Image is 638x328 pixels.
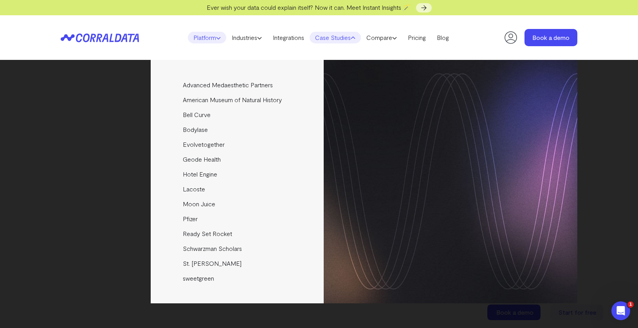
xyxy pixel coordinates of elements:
[402,32,431,43] a: Pricing
[151,152,325,167] a: Geode Health
[310,32,361,43] a: Case Studies
[151,92,325,107] a: American Museum of Natural History
[151,77,325,92] a: Advanced Medaesthetic Partners
[524,29,577,46] a: Book a demo
[226,32,267,43] a: Industries
[151,137,325,152] a: Evolvetogether
[151,226,325,241] a: Ready Set Rocket
[151,211,325,226] a: Pfizer
[151,256,325,271] a: St. [PERSON_NAME]
[361,32,402,43] a: Compare
[151,167,325,182] a: Hotel Engine
[267,32,310,43] a: Integrations
[151,182,325,196] a: Lacoste
[207,4,411,11] span: Ever wish your data could explain itself? Now it can. Meet Instant Insights 🪄
[431,32,454,43] a: Blog
[627,301,634,308] span: 1
[188,32,226,43] a: Platform
[151,107,325,122] a: Bell Curve
[151,271,325,286] a: sweetgreen
[151,122,325,137] a: Bodylase
[151,196,325,211] a: Moon Juice
[611,301,630,320] iframe: Intercom live chat
[151,241,325,256] a: Schwarzman Scholars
